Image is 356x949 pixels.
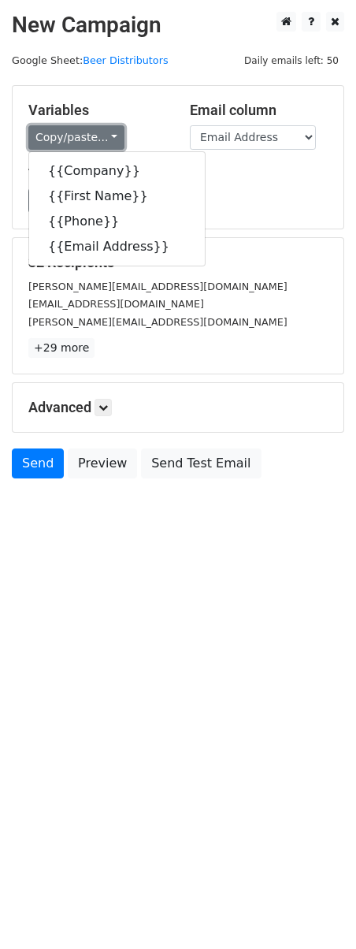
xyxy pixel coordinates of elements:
[239,54,344,66] a: Daily emails left: 50
[83,54,168,66] a: Beer Distributors
[28,125,124,150] a: Copy/paste...
[141,448,261,478] a: Send Test Email
[28,102,166,119] h5: Variables
[68,448,137,478] a: Preview
[28,298,204,310] small: [EMAIL_ADDRESS][DOMAIN_NAME]
[28,316,287,328] small: [PERSON_NAME][EMAIL_ADDRESS][DOMAIN_NAME]
[28,338,95,358] a: +29 more
[190,102,328,119] h5: Email column
[12,54,169,66] small: Google Sheet:
[28,281,287,292] small: [PERSON_NAME][EMAIL_ADDRESS][DOMAIN_NAME]
[28,399,328,416] h5: Advanced
[29,158,205,184] a: {{Company}}
[239,52,344,69] span: Daily emails left: 50
[29,209,205,234] a: {{Phone}}
[12,448,64,478] a: Send
[29,184,205,209] a: {{First Name}}
[12,12,344,39] h2: New Campaign
[277,873,356,949] iframe: Chat Widget
[29,234,205,259] a: {{Email Address}}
